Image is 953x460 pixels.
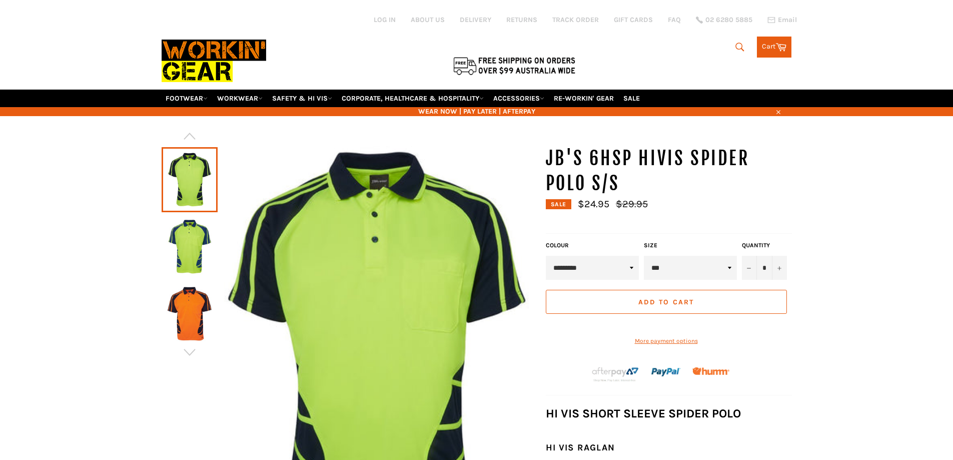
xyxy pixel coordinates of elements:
s: $29.95 [616,198,648,210]
a: FAQ [668,15,681,25]
span: $24.95 [578,198,609,210]
a: WORKWEAR [213,90,267,107]
a: SAFETY & HI VIS [268,90,336,107]
a: Cart [757,37,791,58]
img: paypal.png [651,357,681,387]
a: RE-WORKIN' GEAR [550,90,618,107]
img: JB'S 6HSP HiVis Spider Polo S/S - Workin' Gear [167,219,213,274]
button: Add to Cart [546,290,787,314]
span: Hi Vis Raglan [546,442,615,453]
a: Log in [374,16,396,24]
img: Afterpay-Logo-on-dark-bg_large.png [591,366,640,383]
button: Increase item quantity by one [772,256,787,280]
a: More payment options [546,337,787,345]
a: RETURNS [506,15,537,25]
div: Sale [546,199,571,209]
img: Flat $9.95 shipping Australia wide [452,55,577,76]
button: Reduce item quantity by one [742,256,757,280]
a: CORPORATE, HEALTHCARE & HOSPITALITY [338,90,488,107]
img: Workin Gear leaders in Workwear, Safety Boots, PPE, Uniforms. Australia's No.1 in Workwear [162,33,266,89]
a: TRACK ORDER [552,15,599,25]
a: GIFT CARDS [614,15,653,25]
a: DELIVERY [460,15,491,25]
label: Quantity [742,241,787,250]
img: Humm_core_logo_RGB-01_300x60px_small_195d8312-4386-4de7-b182-0ef9b6303a37.png [692,367,729,375]
a: FOOTWEAR [162,90,212,107]
a: ABOUT US [411,15,445,25]
label: Size [644,241,737,250]
img: JB'S 6HSP HiVis Spider Polo S/S - Workin' Gear [167,286,213,341]
h1: JB'S 6HSP HiVis Spider Polo S/S [546,146,792,196]
a: ACCESSORIES [489,90,548,107]
a: 02 6280 5885 [696,17,752,24]
label: COLOUR [546,241,639,250]
strong: HI VIS SHORT SLEEVE SPIDER POLO [546,406,741,420]
span: Add to Cart [638,298,694,306]
span: WEAR NOW | PAY LATER | AFTERPAY [162,107,792,116]
a: SALE [619,90,644,107]
span: Email [778,17,797,24]
span: 02 6280 5885 [705,17,752,24]
a: Email [767,16,797,24]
